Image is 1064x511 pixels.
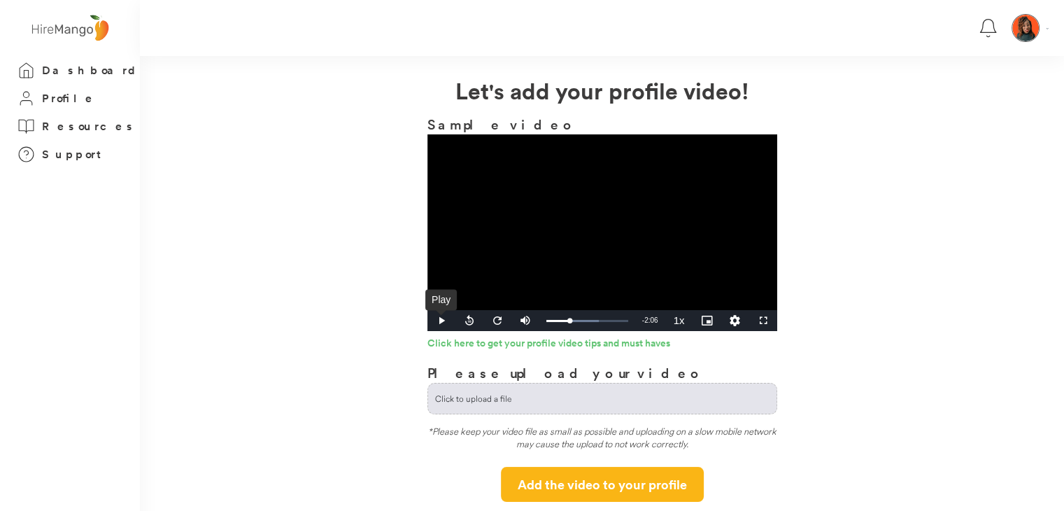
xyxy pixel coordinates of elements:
[427,114,777,134] h3: Sample video
[427,425,777,456] div: *Please keep your video file as small as possible and uploading on a slow mobile network may caus...
[27,12,113,45] img: logo%20-%20hiremango%20gray.png
[42,62,140,79] h3: Dashboard
[427,338,777,352] a: Click here to get your profile video tips and must haves
[42,118,136,135] h3: Resources
[1046,28,1049,29] img: Vector
[427,134,777,331] div: Video Player
[140,73,1064,107] h2: Let's add your profile video!
[42,90,97,107] h3: Profile
[42,146,108,163] h3: Support
[501,467,704,502] button: Add the video to your profile
[546,320,628,322] div: Progress Bar
[642,316,644,324] span: -
[1012,15,1039,41] img: Screenshot%202024-06-05%20193832.png
[644,316,658,324] span: 2:06
[427,363,704,383] h3: Please upload your video
[721,310,749,331] div: Quality Levels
